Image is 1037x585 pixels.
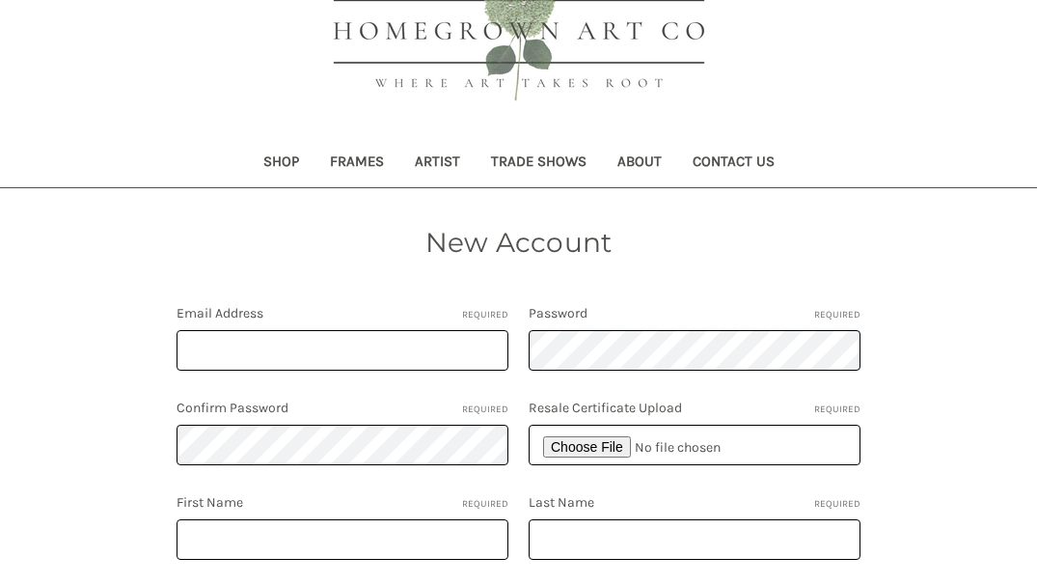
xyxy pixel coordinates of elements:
[399,140,476,187] a: Artist
[677,140,790,187] a: Contact Us
[529,398,860,418] label: Resale Certificate Upload
[177,303,508,323] label: Email Address
[462,403,508,417] small: Required
[177,398,508,418] label: Confirm Password
[602,140,677,187] a: About
[814,403,860,417] small: Required
[529,303,860,323] label: Password
[462,497,508,512] small: Required
[476,140,602,187] a: Trade Shows
[529,492,860,513] label: Last Name
[814,497,860,512] small: Required
[314,140,399,187] a: Frames
[248,140,314,187] a: Shop
[177,492,508,513] label: First Name
[814,308,860,322] small: Required
[20,222,1017,263] h1: New Account
[462,308,508,322] small: Required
